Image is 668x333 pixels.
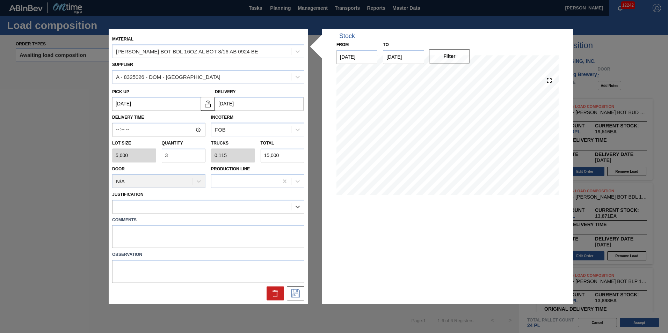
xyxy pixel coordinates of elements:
[112,113,205,123] label: Delivery Time
[112,192,144,197] label: Justification
[112,215,304,225] label: Comments
[201,97,215,111] button: locked
[215,97,304,111] input: mm/dd/yyyy
[383,50,424,64] input: mm/dd/yyyy
[116,74,220,80] div: A - 8325026 - DOM - [GEOGRAPHIC_DATA]
[336,50,377,64] input: mm/dd/yyyy
[116,49,258,54] div: [PERSON_NAME] BOT BDL 16OZ AL BOT 8/16 AB 0924 BE
[215,89,236,94] label: Delivery
[215,127,226,133] div: FOB
[267,287,284,301] div: Delete Suggestion
[112,37,133,42] label: Material
[112,166,125,171] label: Door
[162,141,183,146] label: Quantity
[112,97,201,111] input: mm/dd/yyyy
[112,250,304,260] label: Observation
[204,99,212,108] img: locked
[261,141,274,146] label: Total
[211,115,233,120] label: Incoterm
[112,62,133,67] label: Supplier
[339,32,355,40] div: Stock
[383,42,389,47] label: to
[112,139,156,149] label: Lot size
[336,42,349,47] label: From
[112,89,129,94] label: Pick up
[287,287,304,301] div: Save Suggestion
[211,166,250,171] label: Production Line
[429,49,470,63] button: Filter
[211,141,228,146] label: Trucks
